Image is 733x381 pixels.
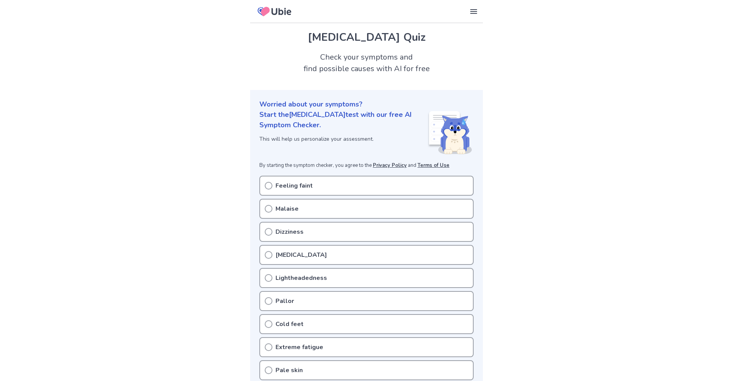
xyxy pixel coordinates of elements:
[259,110,427,130] p: Start the [MEDICAL_DATA] test with our free AI Symptom Checker.
[276,319,304,329] p: Cold feet
[276,204,299,213] p: Malaise
[259,29,474,45] h1: [MEDICAL_DATA] Quiz
[259,162,474,170] p: By starting the symptom checker, you agree to the and
[427,111,472,154] img: Shiba
[373,162,407,169] a: Privacy Policy
[276,181,313,190] p: Feeling faint
[276,227,304,236] p: Dizziness
[250,52,483,75] h2: Check your symptoms and find possible causes with AI for free
[276,250,327,260] p: [MEDICAL_DATA]
[259,135,427,143] p: This will help us personalize your assessment.
[276,296,294,306] p: Pallor
[276,343,323,352] p: Extreme fatigue
[417,162,449,169] a: Terms of Use
[276,273,327,283] p: Lightheadedness
[259,99,474,110] p: Worried about your symptoms?
[276,366,303,375] p: Pale skin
